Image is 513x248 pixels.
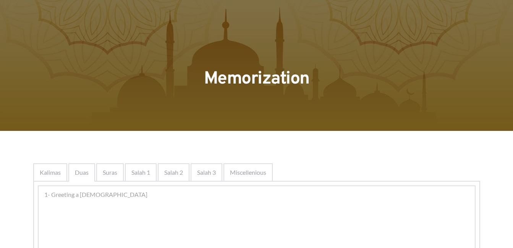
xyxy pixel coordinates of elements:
[40,168,61,177] span: Kalimas
[164,168,183,177] span: Salah 2
[230,168,266,177] span: Miscellenious
[197,168,216,177] span: Salah 3
[103,168,117,177] span: Suras
[131,168,150,177] span: Salah 1
[204,68,309,90] span: Memorization
[44,190,147,199] span: 1- Greeting a [DEMOGRAPHIC_DATA]
[75,168,89,177] span: Duas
